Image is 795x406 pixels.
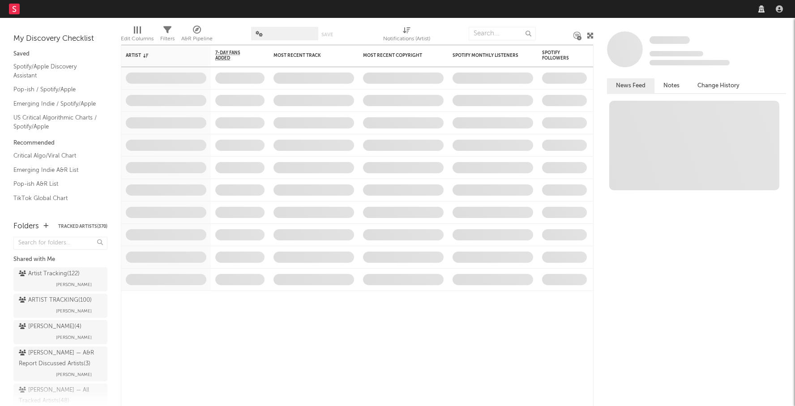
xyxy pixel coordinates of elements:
a: [PERSON_NAME] — A&R Report Discussed Artists(3)[PERSON_NAME] [13,346,107,381]
div: Edit Columns [121,34,154,44]
div: Spotify Followers [542,50,573,61]
div: [PERSON_NAME] ( 4 ) [19,321,81,332]
div: Filters [160,22,175,48]
input: Search... [469,27,536,40]
span: [PERSON_NAME] [56,369,92,380]
span: [PERSON_NAME] [56,332,92,343]
div: Most Recent Copyright [363,53,430,58]
div: Most Recent Track [274,53,341,58]
div: Recommended [13,138,107,149]
span: 0 fans last week [650,60,730,65]
div: Spotify Monthly Listeners [453,53,520,58]
a: Emerging Indie / Spotify/Apple [13,99,98,109]
a: Emerging Indie A&R List [13,165,98,175]
span: Tracking Since: [DATE] [650,51,703,56]
button: Save [321,32,333,37]
span: [PERSON_NAME] [56,279,92,290]
div: Saved [13,49,107,60]
div: A&R Pipeline [181,34,213,44]
a: Artist Tracking(122)[PERSON_NAME] [13,267,107,291]
a: [PERSON_NAME](4)[PERSON_NAME] [13,320,107,344]
a: Pop-ish A&R List [13,179,98,189]
a: TikTok Global Chart [13,193,98,203]
div: Folders [13,221,39,232]
a: Pop-ish / Spotify/Apple [13,85,98,94]
div: Notifications (Artist) [383,34,430,44]
span: 7-Day Fans Added [215,50,251,61]
button: Notes [654,78,688,93]
div: Artist [126,53,193,58]
input: Search for folders... [13,237,107,250]
div: A&R Pipeline [181,22,213,48]
button: News Feed [607,78,654,93]
div: My Discovery Checklist [13,34,107,44]
a: Critical Algo/Viral Chart [13,151,98,161]
div: Shared with Me [13,254,107,265]
div: [PERSON_NAME] — A&R Report Discussed Artists ( 3 ) [19,348,100,369]
span: [PERSON_NAME] [56,306,92,316]
span: Some Artist [650,36,690,44]
a: Some Artist [650,36,690,45]
button: Change History [688,78,748,93]
a: US Critical Algorithmic Charts / Spotify/Apple [13,113,98,131]
div: Artist Tracking ( 122 ) [19,269,80,279]
a: ARTIST TRACKING(100)[PERSON_NAME] [13,294,107,318]
div: Edit Columns [121,22,154,48]
div: Filters [160,34,175,44]
div: Notifications (Artist) [383,22,430,48]
button: Tracked Artists(370) [58,224,107,229]
div: ARTIST TRACKING ( 100 ) [19,295,92,306]
a: Spotify/Apple Discovery Assistant [13,62,98,80]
